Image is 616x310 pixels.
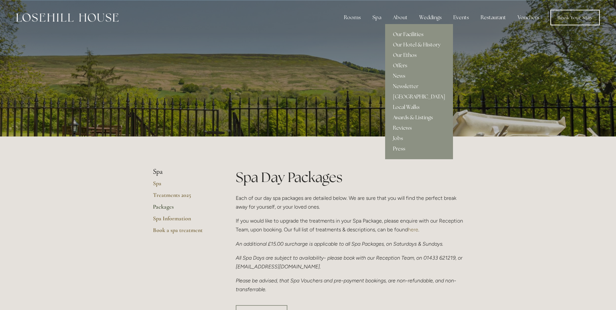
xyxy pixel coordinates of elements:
a: Local Walks [385,102,453,112]
em: An additional £15.00 surcharge is applicable to all Spa Packages, on Saturdays & Sundays. [236,241,443,247]
a: Newsletter [385,81,453,92]
a: Offers [385,60,453,71]
div: Events [448,11,474,24]
em: All Spa Days are subject to availability- please book with our Reception Team, on 01433 621219, o... [236,255,464,270]
div: About [388,11,413,24]
div: Restaurant [475,11,511,24]
a: Spa Information [153,215,215,226]
a: Awards & Listings [385,112,453,123]
a: Book a spa treatment [153,226,215,238]
a: Vouchers [512,11,545,24]
a: Treatments 2025 [153,191,215,203]
img: Losehill House [16,13,119,22]
a: Our Facilities [385,29,453,40]
a: Spa [153,180,215,191]
p: Each of our day spa packages are detailed below. We are sure that you will find the perfect break... [236,194,463,211]
a: Press [385,144,453,154]
a: Our Ethos [385,50,453,60]
div: Weddings [414,11,447,24]
a: [GEOGRAPHIC_DATA] [385,92,453,102]
p: If you would like to upgrade the treatments in your Spa Package, please enquire with our Receptio... [236,216,463,234]
a: Jobs [385,133,453,144]
a: here [408,226,418,233]
a: Packages [153,203,215,215]
a: Book Your Stay [550,10,600,25]
div: Spa [367,11,386,24]
li: Spa [153,168,215,176]
div: Rooms [339,11,366,24]
a: News [385,71,453,81]
a: Reviews [385,123,453,133]
h1: Spa Day Packages [236,168,463,187]
em: Please be advised, that Spa Vouchers and pre-payment bookings, are non-refundable, and non-transf... [236,278,456,292]
a: Our Hotel & History [385,40,453,50]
